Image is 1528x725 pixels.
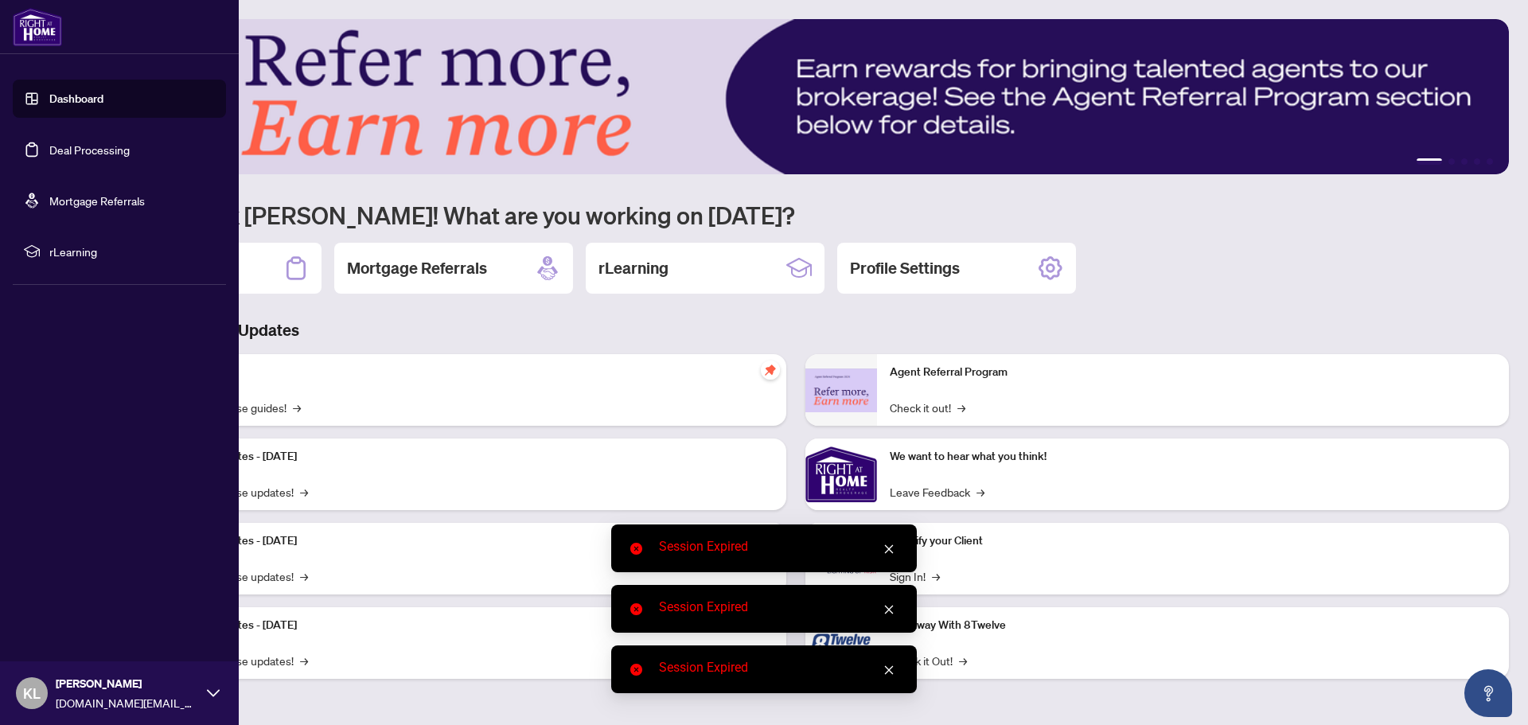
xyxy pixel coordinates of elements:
[890,652,967,669] a: Check it Out!→
[890,364,1496,381] p: Agent Referral Program
[957,399,965,416] span: →
[630,664,642,676] span: close-circle
[890,448,1496,466] p: We want to hear what you think!
[300,483,308,501] span: →
[1487,158,1493,165] button: 5
[293,399,301,416] span: →
[167,617,774,634] p: Platform Updates - [DATE]
[805,368,877,412] img: Agent Referral Program
[83,319,1509,341] h3: Brokerage & Industry Updates
[805,523,877,594] img: Identify your Client
[659,537,898,556] div: Session Expired
[880,661,898,679] a: Close
[13,8,62,46] img: logo
[883,544,895,555] span: close
[976,483,984,501] span: →
[598,257,668,279] h2: rLearning
[49,142,130,157] a: Deal Processing
[167,364,774,381] p: Self-Help
[1448,158,1455,165] button: 2
[1417,158,1442,165] button: 1
[56,675,199,692] span: [PERSON_NAME]
[932,567,940,585] span: →
[890,532,1496,550] p: Identify your Client
[167,532,774,550] p: Platform Updates - [DATE]
[23,682,41,704] span: KL
[883,665,895,676] span: close
[49,243,215,260] span: rLearning
[761,361,780,380] span: pushpin
[167,448,774,466] p: Platform Updates - [DATE]
[1461,158,1468,165] button: 3
[630,603,642,615] span: close-circle
[890,617,1496,634] p: Sail Away With 8Twelve
[890,399,965,416] a: Check it out!→
[959,652,967,669] span: →
[300,652,308,669] span: →
[880,601,898,618] a: Close
[49,193,145,208] a: Mortgage Referrals
[347,257,487,279] h2: Mortgage Referrals
[300,567,308,585] span: →
[56,694,199,711] span: [DOMAIN_NAME][EMAIL_ADDRESS][DOMAIN_NAME]
[83,19,1509,174] img: Slide 0
[883,604,895,615] span: close
[659,598,898,617] div: Session Expired
[1464,669,1512,717] button: Open asap
[805,439,877,510] img: We want to hear what you think!
[49,92,103,106] a: Dashboard
[890,483,984,501] a: Leave Feedback→
[850,257,960,279] h2: Profile Settings
[83,200,1509,230] h1: Welcome back [PERSON_NAME]! What are you working on [DATE]?
[880,540,898,558] a: Close
[1474,158,1480,165] button: 4
[659,658,898,677] div: Session Expired
[630,543,642,555] span: close-circle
